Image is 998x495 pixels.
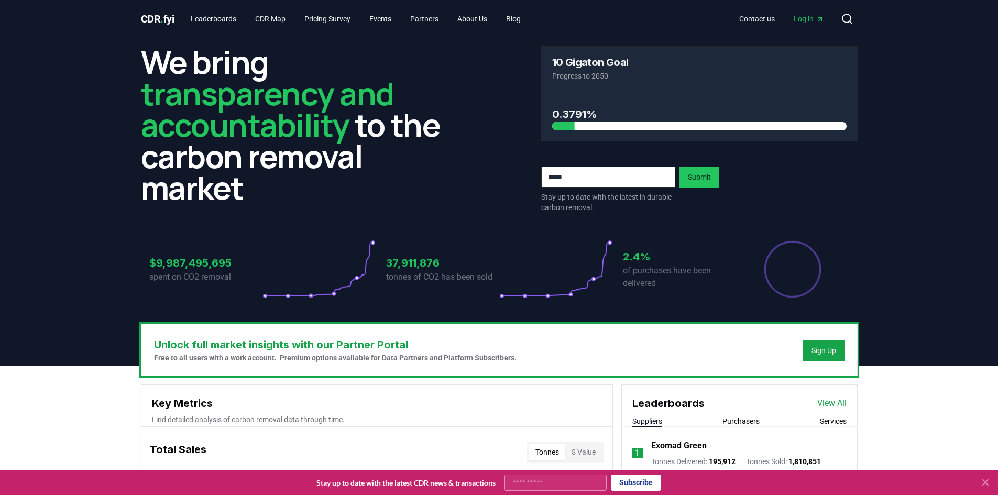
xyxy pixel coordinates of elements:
a: Contact us [731,9,783,28]
a: Leaderboards [182,9,245,28]
p: Tonnes Delivered : [651,456,736,467]
nav: Main [731,9,832,28]
button: Submit [679,167,719,188]
p: spent on CO2 removal [149,271,262,283]
p: of purchases have been delivered [623,265,736,290]
a: About Us [449,9,496,28]
button: Purchasers [722,416,760,426]
h3: 0.3791% [552,106,847,122]
nav: Main [182,9,529,28]
span: Log in [794,14,824,24]
h3: 37,911,876 [386,255,499,271]
button: Suppliers [632,416,662,426]
button: $ Value [565,444,602,460]
span: . [160,13,163,25]
h2: We bring to the carbon removal market [141,46,457,203]
p: Tonnes Sold : [746,456,821,467]
span: 195,912 [709,457,736,466]
p: Free to all users with a work account. Premium options available for Data Partners and Platform S... [154,353,517,363]
p: Find detailed analysis of carbon removal data through time. [152,414,602,425]
h3: Total Sales [150,442,206,463]
h3: Unlock full market insights with our Partner Portal [154,337,517,353]
a: CDR.fyi [141,12,174,26]
h3: 10 Gigaton Goal [552,57,629,68]
button: Services [820,416,847,426]
span: transparency and accountability [141,72,394,146]
span: 1,810,851 [788,457,821,466]
a: View All [817,397,847,410]
a: Exomad Green [651,439,707,452]
p: Stay up to date with the latest in durable carbon removal. [541,192,675,213]
button: Sign Up [803,340,845,361]
a: Blog [498,9,529,28]
span: CDR fyi [141,13,174,25]
p: 1 [635,447,640,459]
a: Sign Up [811,345,836,356]
a: Pricing Survey [296,9,359,28]
p: Progress to 2050 [552,71,847,81]
a: Log in [785,9,832,28]
p: tonnes of CO2 has been sold [386,271,499,283]
a: Partners [402,9,447,28]
h3: Key Metrics [152,395,602,411]
h3: $9,987,495,695 [149,255,262,271]
a: CDR Map [247,9,294,28]
h3: Leaderboards [632,395,705,411]
h3: 2.4% [623,249,736,265]
a: Events [361,9,400,28]
div: Percentage of sales delivered [763,240,822,299]
button: Tonnes [529,444,565,460]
